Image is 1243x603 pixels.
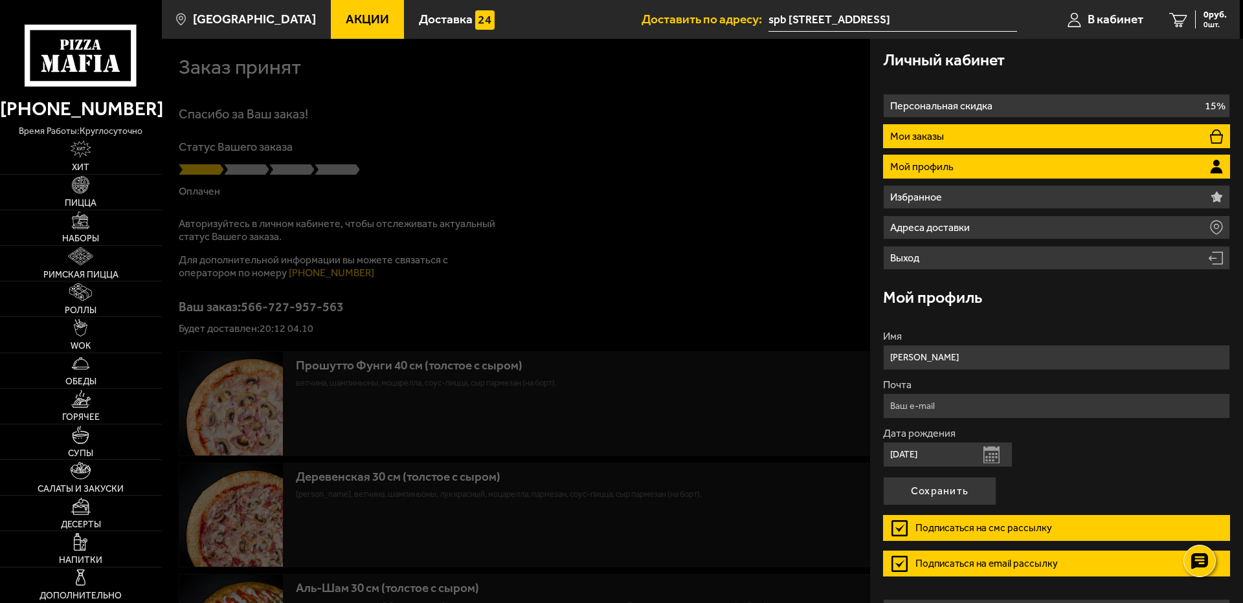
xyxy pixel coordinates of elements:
[883,345,1230,370] input: Ваше имя
[61,520,101,529] span: Десерты
[883,442,1013,467] input: Ваша дата рождения
[983,446,1000,463] button: Открыть календарь
[65,377,96,386] span: Обеды
[883,551,1230,576] label: Подписаться на email рассылку
[883,380,1230,390] label: Почта
[883,331,1230,342] label: Имя
[65,306,96,315] span: Роллы
[890,192,945,203] p: Избранное
[68,449,93,458] span: Супы
[883,52,1005,68] h3: Личный кабинет
[883,428,1230,439] label: Дата рождения
[39,591,122,600] span: Дополнительно
[346,13,389,25] span: Акции
[71,342,91,351] span: WOK
[768,8,1017,32] input: Ваш адрес доставки
[890,223,973,233] p: Адреса доставки
[768,8,1017,32] span: spb Камышовая улица 6
[193,13,316,25] span: [GEOGRAPHIC_DATA]
[1205,101,1226,111] p: 15%
[62,234,99,243] span: Наборы
[1204,21,1227,28] span: 0 шт.
[419,13,473,25] span: Доставка
[890,131,947,142] p: Мои заказы
[890,101,996,111] p: Персональная скидка
[883,393,1230,419] input: Ваш e-mail
[475,10,495,30] img: 15daf4d41897b9f0e9f617042186c801.svg
[59,556,102,565] span: Напитки
[43,270,118,280] span: Римская пицца
[1088,13,1143,25] span: В кабинет
[883,515,1230,541] label: Подписаться на смс рассылку
[72,163,89,172] span: Хит
[883,477,996,505] button: Сохранить
[65,199,96,208] span: Пицца
[38,485,124,494] span: Салаты и закуски
[62,413,100,422] span: Горячее
[890,162,957,172] p: Мой профиль
[890,253,923,263] p: Выход
[642,13,768,25] span: Доставить по адресу:
[1204,10,1227,19] span: 0 руб.
[883,289,982,305] h3: Мой профиль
